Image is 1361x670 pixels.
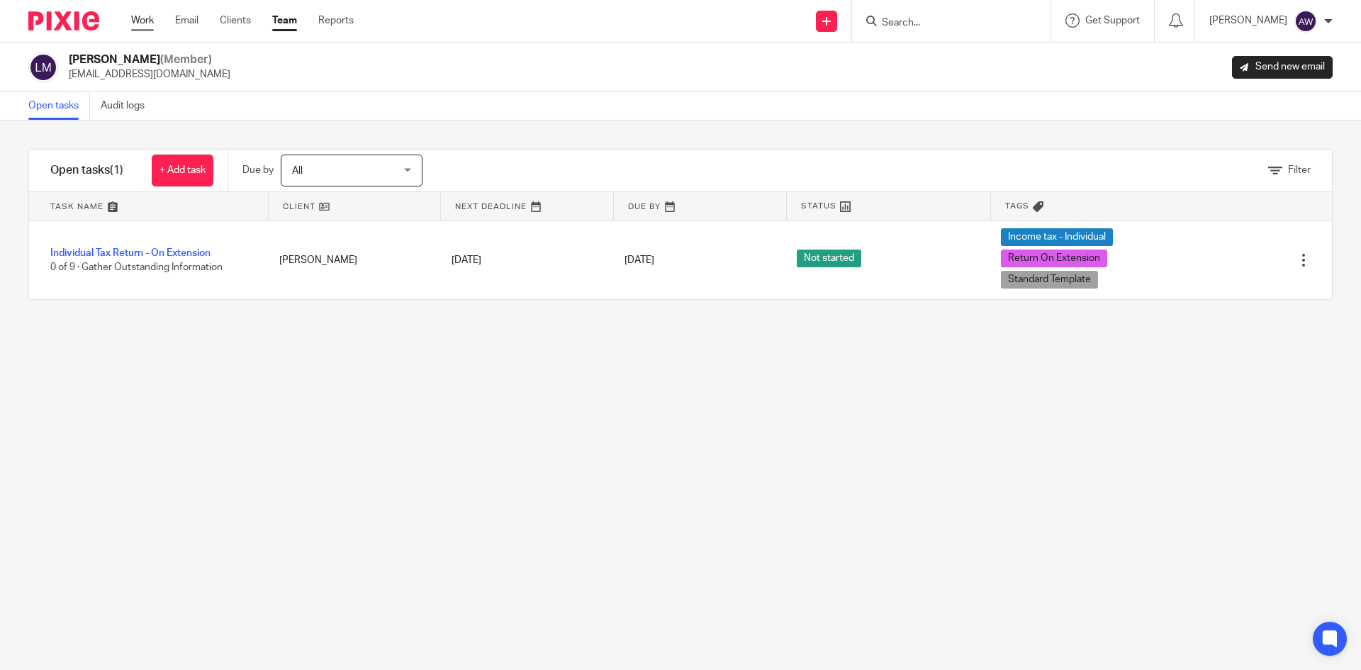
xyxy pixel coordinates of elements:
[318,13,354,28] a: Reports
[1294,10,1317,33] img: svg%3E
[131,13,154,28] a: Work
[1005,200,1029,212] span: Tags
[1085,16,1140,26] span: Get Support
[28,11,99,30] img: Pixie
[69,67,230,82] p: [EMAIL_ADDRESS][DOMAIN_NAME]
[1288,165,1311,175] span: Filter
[50,262,223,272] span: 0 of 9 · Gather Outstanding Information
[50,163,123,178] h1: Open tasks
[160,54,212,65] span: (Member)
[880,17,1008,30] input: Search
[265,246,437,274] div: [PERSON_NAME]
[801,200,836,212] span: Status
[1001,271,1098,289] span: Standard Template
[1209,13,1287,28] p: [PERSON_NAME]
[101,92,155,120] a: Audit logs
[1001,228,1113,246] span: Income tax - Individual
[272,13,297,28] a: Team
[1001,250,1107,267] span: Return On Extension
[242,163,274,177] p: Due by
[220,13,251,28] a: Clients
[1232,56,1333,79] a: Send new email
[69,52,230,67] h2: [PERSON_NAME]
[175,13,198,28] a: Email
[110,164,123,176] span: (1)
[625,255,654,265] span: [DATE]
[28,92,90,120] a: Open tasks
[50,248,211,258] a: Individual Tax Return - On Extension
[152,155,213,186] a: + Add task
[437,246,610,274] div: [DATE]
[292,166,303,176] span: All
[797,250,861,267] span: Not started
[28,52,58,82] img: svg%3E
